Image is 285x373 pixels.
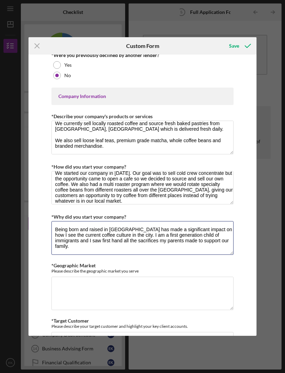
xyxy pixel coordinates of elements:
[51,171,234,204] textarea: We started our company in [DATE]. Our goal was to sell cold crew concentrate but the opportunity ...
[51,113,153,119] label: *Describe your company's products or services
[51,164,126,170] label: *How did you start your company?
[51,318,89,324] label: *Target Customer
[51,324,234,329] div: Please describe your target customer and highlight your key client accounts.
[222,39,256,53] button: Save
[229,39,239,53] div: Save
[64,73,71,78] label: No
[51,121,234,154] textarea: We currently sell locally roasted coffee and source fresh baked pastries from [GEOGRAPHIC_DATA], ...
[51,52,234,58] div: *Were you previously declined by another lender?
[51,262,96,268] label: *Geographic Market
[64,62,72,68] label: Yes
[51,221,234,254] textarea: Being born and raised in [GEOGRAPHIC_DATA] has made a significant impact on how I see the current...
[58,94,227,99] div: Company Information
[126,43,159,49] h6: Custom Form
[51,214,126,220] label: *Why did you start your company?
[51,268,234,274] div: Please describe the geographic market you serve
